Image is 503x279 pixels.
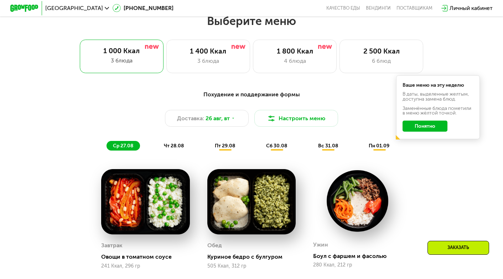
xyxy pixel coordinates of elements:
[173,47,243,56] div: 1 400 Ккал
[207,263,296,269] div: 505 Ккал, 312 гр
[347,47,416,56] div: 2 500 Ккал
[260,57,330,65] div: 4 блюда
[254,110,338,127] button: Настроить меню
[313,253,407,260] div: Боул с фаршем и фасолью
[313,262,401,268] div: 280 Ккал, 212 гр
[366,5,391,11] a: Вендинги
[403,83,474,88] div: Ваше меню на эту неделю
[164,143,184,149] span: чт 28.08
[87,47,156,55] div: 1 000 Ккал
[177,114,204,123] span: Доставка:
[326,5,360,11] a: Качество еды
[266,143,287,149] span: сб 30.08
[101,253,195,260] div: Овощи в томатном соусе
[206,114,230,123] span: 26 авг, вт
[403,106,474,116] div: Заменённые блюда пометили в меню жёлтой точкой.
[101,240,123,250] div: Завтрак
[347,57,416,65] div: 6 блюд
[207,253,301,260] div: Куриное бедро с булгуром
[113,4,173,12] a: [PHONE_NUMBER]
[45,90,458,99] div: Похудение и поддержание формы
[396,5,432,11] div: поставщикам
[101,263,190,269] div: 241 Ккал, 296 гр
[87,56,156,65] div: 3 блюда
[313,239,328,250] div: Ужин
[207,240,222,250] div: Обед
[260,47,330,56] div: 1 800 Ккал
[215,143,235,149] span: пт 29.08
[22,14,481,28] h2: Выберите меню
[450,4,493,12] div: Личный кабинет
[173,57,243,65] div: 3 блюда
[369,143,389,149] span: пн 01.09
[113,143,133,149] span: ср 27.08
[318,143,338,149] span: вс 31.08
[45,5,103,11] span: [GEOGRAPHIC_DATA]
[403,121,448,132] button: Понятно
[403,92,474,101] div: В даты, выделенные желтым, доступна замена блюд.
[427,241,489,255] div: Заказать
